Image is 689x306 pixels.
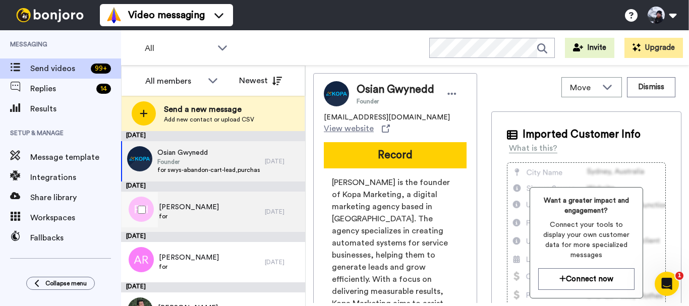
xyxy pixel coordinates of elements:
span: Send videos [30,63,87,75]
span: Workspaces [30,212,121,224]
div: [DATE] [121,232,305,242]
span: Connect your tools to display your own customer data for more specialized messages [538,220,635,260]
iframe: Intercom live chat [655,272,679,296]
span: Collapse menu [45,279,87,287]
span: Replies [30,83,92,95]
span: Osian Gwynedd [357,82,434,97]
div: [DATE] [265,157,300,165]
span: 1 [675,272,683,280]
span: Send a new message [164,103,254,115]
div: [DATE] [265,208,300,216]
div: [DATE] [121,131,305,141]
button: Invite [565,38,614,58]
span: Add new contact or upload CSV [164,115,254,124]
div: [DATE] [121,181,305,192]
button: Dismiss [627,77,675,97]
span: View website [324,123,374,135]
span: Osian Gwynedd [157,148,260,158]
span: for [159,212,219,220]
button: Collapse menu [26,277,95,290]
button: Connect now [538,268,635,290]
span: Want a greater impact and engagement? [538,196,635,216]
span: All [145,42,212,54]
div: 14 [96,84,111,94]
span: [PERSON_NAME] [159,253,219,263]
span: Move [570,82,597,94]
button: Newest [232,71,290,91]
div: [DATE] [121,282,305,292]
span: [EMAIL_ADDRESS][DOMAIN_NAME] [324,112,450,123]
div: All members [145,75,203,87]
span: for [159,263,219,271]
span: Founder [157,158,260,166]
img: ar.png [129,247,154,272]
a: View website [324,123,390,135]
span: Integrations [30,171,121,183]
span: for swys-abandon-cart-lead,purchase - productized offers 2.0,joined catalyst,purchased - mid tick... [157,166,260,174]
span: Message template [30,151,121,163]
span: Imported Customer Info [523,127,641,142]
img: bj-logo-header-white.svg [12,8,88,22]
span: [PERSON_NAME] [159,202,219,212]
img: cd8f3326-71f5-4fec-93e6-47cdda6f634c.png [127,146,152,171]
span: Fallbacks [30,232,121,244]
img: Image of Osian Gwynedd [324,81,349,106]
div: 99 + [91,64,111,74]
span: Founder [357,97,434,105]
span: Video messaging [128,8,205,22]
div: What is this? [509,142,557,154]
button: Record [324,142,467,168]
button: Upgrade [624,38,683,58]
span: Share library [30,192,121,204]
span: Results [30,103,121,115]
img: vm-color.svg [106,7,122,23]
div: [DATE] [265,258,300,266]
